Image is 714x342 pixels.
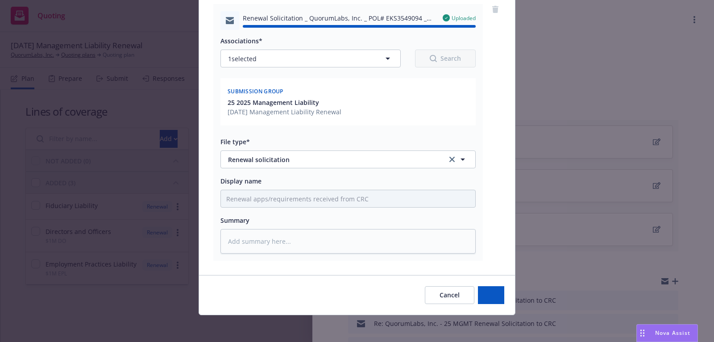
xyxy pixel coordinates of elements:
[478,286,504,304] button: Add files
[636,324,698,342] button: Nova Assist
[478,291,504,299] span: Add files
[637,325,648,342] div: Drag to move
[655,329,690,337] span: Nova Assist
[425,286,474,304] button: Cancel
[440,291,460,299] span: Cancel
